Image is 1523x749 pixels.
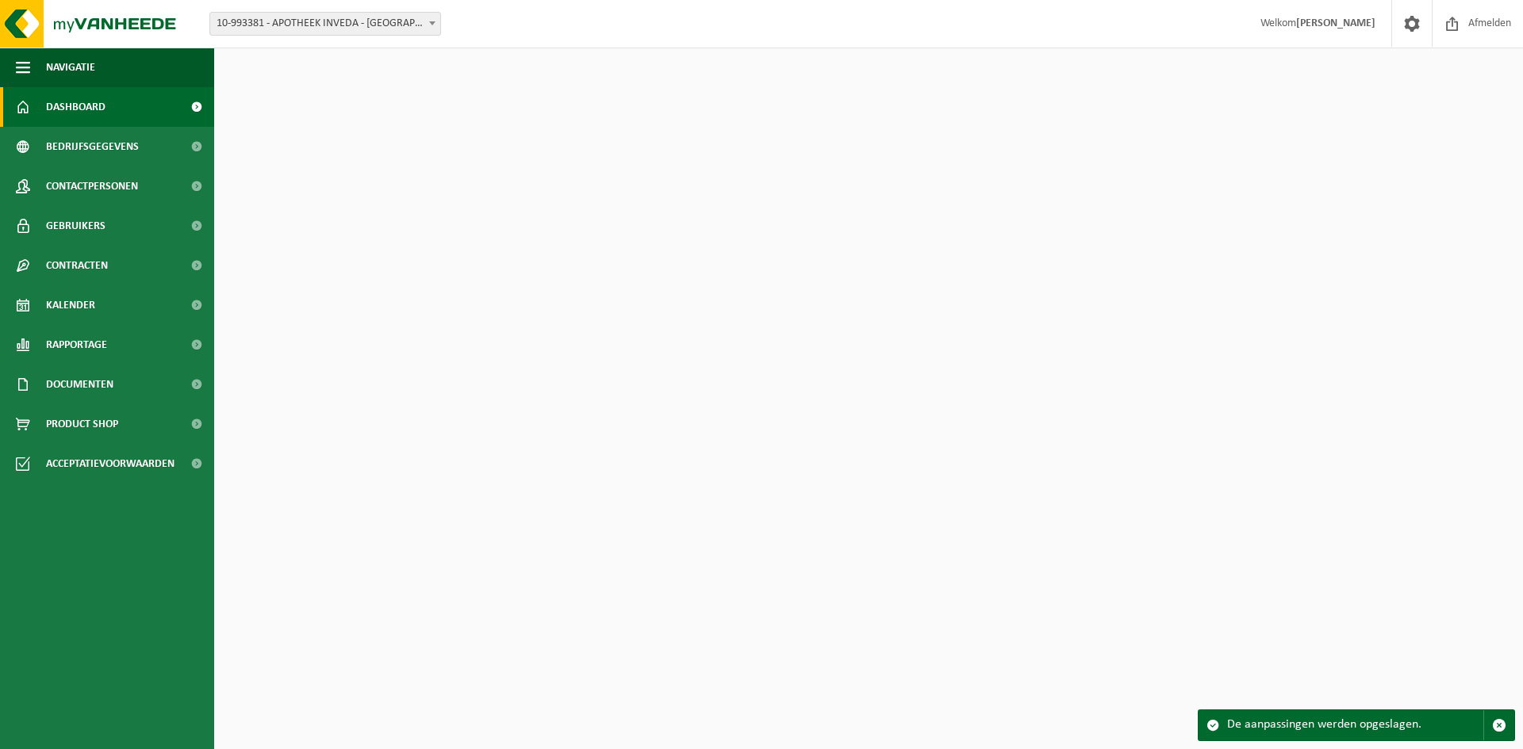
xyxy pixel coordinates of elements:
[46,365,113,404] span: Documenten
[46,166,138,206] span: Contactpersonen
[46,325,107,365] span: Rapportage
[46,48,95,87] span: Navigatie
[46,285,95,325] span: Kalender
[46,404,118,444] span: Product Shop
[46,444,175,483] span: Acceptatievoorwaarden
[46,127,139,166] span: Bedrijfsgegevens
[46,206,105,246] span: Gebruikers
[46,87,105,127] span: Dashboard
[1296,17,1375,29] strong: [PERSON_NAME]
[210,13,440,35] span: 10-993381 - APOTHEEK INVEDA - OOSTENDE
[1227,710,1483,740] div: De aanpassingen werden opgeslagen.
[209,12,441,36] span: 10-993381 - APOTHEEK INVEDA - OOSTENDE
[46,246,108,285] span: Contracten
